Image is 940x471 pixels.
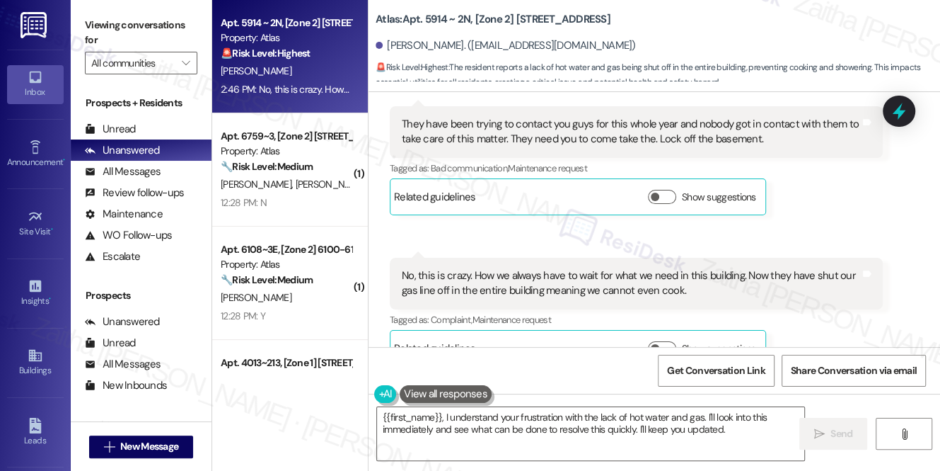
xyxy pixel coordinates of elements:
div: Related guidelines [394,190,476,210]
i:  [814,429,825,440]
span: • [51,225,53,234]
label: Show suggestions [682,341,756,356]
div: Unanswered [85,143,160,158]
i:  [104,441,115,453]
span: Share Conversation via email [791,363,917,378]
strong: 🔧 Risk Level: Medium [221,273,313,286]
span: Maintenance request [508,162,587,174]
div: Tagged as: [390,158,883,178]
div: Unanswered [85,314,160,329]
span: Get Conversation Link [667,363,765,378]
button: New Message [89,436,194,458]
div: No, this is crazy. How we always have to wait for what we need in this building. Now they have sh... [402,268,860,299]
div: They have been trying to contact you guys for this whole year and nobody got in contact with them... [402,117,860,147]
label: Show suggestions [682,190,756,205]
div: All Messages [85,164,161,179]
div: Property: Atlas [221,30,352,45]
span: : The resident reports a lack of hot water and gas being shut off in the entire building, prevent... [376,60,940,91]
div: New Inbounds [85,378,167,393]
span: Send [830,426,852,441]
button: Get Conversation Link [658,355,774,387]
a: Site Visit • [7,205,64,243]
div: All Messages [85,357,161,372]
div: Apt. 4013~213, [Zone 1] [STREET_ADDRESS][PERSON_NAME] [221,356,352,370]
div: Apt. 6108~3E, [Zone 2] 6100-6108 S [PERSON_NAME] [221,242,352,257]
span: [PERSON_NAME] [221,178,296,191]
span: Bad communication , [431,162,508,174]
button: Share Conversation via email [782,355,926,387]
div: Maintenance [85,207,163,222]
span: Maintenance request [472,314,551,326]
input: All communities [91,52,175,74]
strong: 🔧 Risk Level: Medium [221,160,313,173]
div: 12:28 PM: Y [221,310,265,322]
b: Atlas: Apt. 5914 ~ 2N, [Zone 2] [STREET_ADDRESS] [376,12,610,27]
a: Inbox [7,65,64,103]
div: Unread [85,122,136,137]
span: New Message [120,439,178,454]
div: Review follow-ups [85,186,184,200]
span: • [49,294,51,304]
div: Apt. 5914 ~ 2N, [Zone 2] [STREET_ADDRESS] [221,16,352,30]
span: [PERSON_NAME] [296,178,366,191]
div: Prospects [71,288,211,303]
div: Tagged as: [390,310,883,330]
span: [PERSON_NAME] [221,64,291,77]
label: Viewing conversations for [85,14,197,52]
span: Complaint , [431,314,472,326]
div: Property: Atlas [221,257,352,272]
div: Escalate [85,249,140,264]
div: WO Follow-ups [85,228,172,243]
a: Insights • [7,274,64,312]
strong: 🚨 Risk Level: Highest [221,47,311,59]
div: [PERSON_NAME]. ([EMAIL_ADDRESS][DOMAIN_NAME]) [376,38,636,53]
span: [PERSON_NAME] [221,291,291,304]
a: Buildings [7,344,64,382]
a: Leads [7,414,64,452]
img: ResiDesk Logo [21,12,50,38]
strong: 🚨 Risk Level: Highest [376,62,448,73]
div: Apt. 6759~3, [Zone 2] [STREET_ADDRESS][PERSON_NAME] [221,129,352,144]
div: Property: Atlas [221,144,352,159]
div: Unread [85,336,136,351]
div: 12:28 PM: N [221,196,267,209]
i:  [898,429,909,440]
i:  [182,57,190,69]
textarea: {{first_name}}, I understand your frustration with the lack of hot water and gas. I'll look into ... [377,407,804,460]
div: Prospects + Residents [71,96,211,110]
div: Residents [71,418,211,433]
span: • [63,155,65,165]
div: Related guidelines [394,341,476,362]
button: Send [799,418,868,450]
